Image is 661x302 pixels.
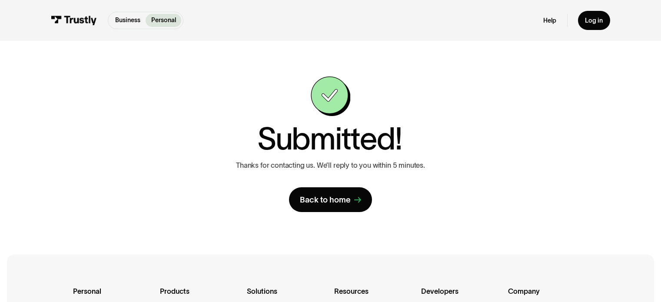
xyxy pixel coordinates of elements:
[151,16,176,25] p: Personal
[236,161,425,170] p: Thanks for contacting us. We’ll reply to you within 5 minutes.
[543,17,556,25] a: Help
[585,17,603,25] div: Log in
[51,16,97,25] img: Trustly Logo
[115,16,140,25] p: Business
[289,187,372,212] a: Back to home
[257,123,402,154] h1: Submitted!
[110,14,146,27] a: Business
[146,14,181,27] a: Personal
[300,195,351,205] div: Back to home
[578,11,610,30] a: Log in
